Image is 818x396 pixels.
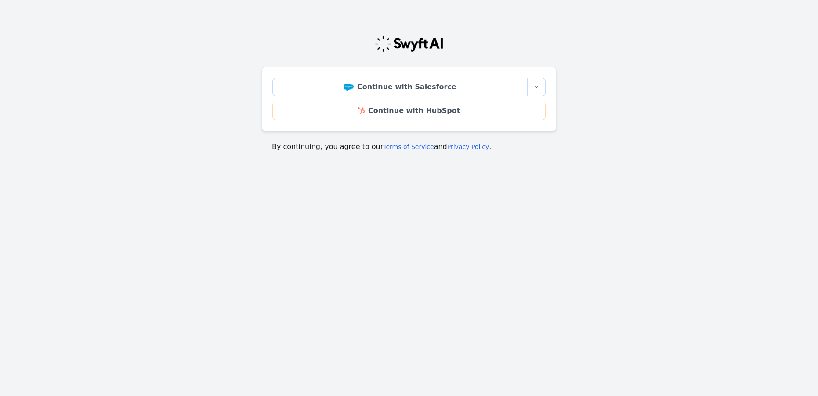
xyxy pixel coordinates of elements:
[272,142,546,152] p: By continuing, you agree to our and .
[374,35,444,53] img: Swyft Logo
[447,143,489,150] a: Privacy Policy
[344,84,354,91] img: Salesforce
[383,143,434,150] a: Terms of Service
[358,107,365,114] img: HubSpot
[272,78,528,96] a: Continue with Salesforce
[272,102,546,120] a: Continue with HubSpot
